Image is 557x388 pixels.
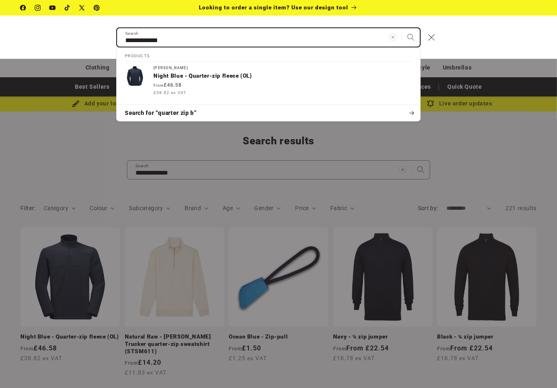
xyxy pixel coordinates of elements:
div: [PERSON_NAME] [153,66,412,70]
span: Looking to order a single item? Use our design tool [199,4,348,11]
button: Clear search term [384,28,402,46]
p: Night Blue - Quarter-zip fleece (OL) [153,72,412,80]
span: Search for “quarter zip b” [125,109,196,117]
strong: £46.58 [153,82,182,88]
span: £38.82 ex VAT [153,90,186,96]
button: Close [422,28,440,46]
a: [PERSON_NAME]Night Blue - Quarter-zip fleece (OL) From£46.58 £38.82 ex VAT [117,62,420,100]
h2: Products [125,47,412,62]
img: Quarter-zip fleece (OL) [125,66,145,86]
span: From [153,83,164,87]
iframe: Chat Widget [417,300,557,388]
button: Search [402,28,420,46]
